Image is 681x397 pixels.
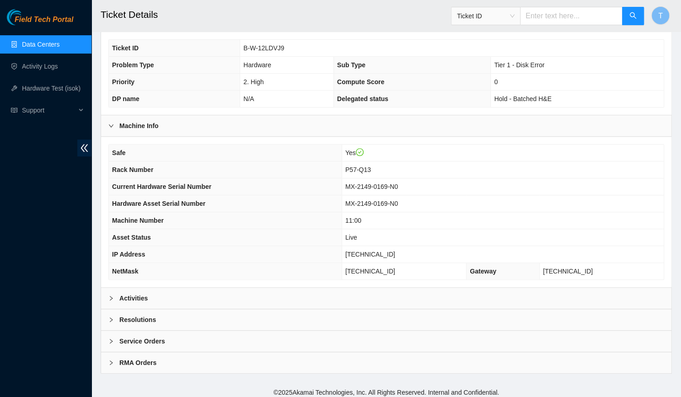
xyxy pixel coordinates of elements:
[77,139,91,156] span: double-left
[101,115,671,136] div: Machine Info
[15,16,73,24] span: Field Tech Portal
[345,166,371,173] span: P57-Q13
[119,315,156,325] b: Resolutions
[520,7,622,25] input: Enter text here...
[345,200,398,207] span: MX-2149-0169-N0
[7,9,46,25] img: Akamai Technologies
[470,268,496,275] span: Gateway
[22,101,76,119] span: Support
[108,295,114,301] span: right
[108,360,114,365] span: right
[345,183,398,190] span: MX-2149-0169-N0
[345,234,357,241] span: Live
[337,78,384,86] span: Compute Score
[112,200,205,207] span: Hardware Asset Serial Number
[112,234,151,241] span: Asset Status
[22,41,59,48] a: Data Centers
[243,95,254,102] span: N/A
[658,10,663,21] span: T
[337,61,365,69] span: Sub Type
[112,61,154,69] span: Problem Type
[119,121,159,131] b: Machine Info
[494,78,498,86] span: 0
[7,16,73,28] a: Akamai TechnologiesField Tech Portal
[11,107,17,113] span: read
[119,358,156,368] b: RMA Orders
[337,95,388,102] span: Delegated status
[112,268,139,275] span: NetMask
[345,217,361,224] span: 11:00
[22,85,80,92] a: Hardware Test (isok)
[543,268,593,275] span: [TECHNICAL_ID]
[112,78,134,86] span: Priority
[119,336,165,346] b: Service Orders
[457,9,515,23] span: Ticket ID
[494,95,551,102] span: Hold - Batched H&E
[651,6,670,25] button: T
[494,61,544,69] span: Tier 1 - Disk Error
[119,293,148,303] b: Activities
[112,183,211,190] span: Current Hardware Serial Number
[243,78,263,86] span: 2. High
[345,251,395,258] span: [TECHNICAL_ID]
[356,148,364,156] span: check-circle
[101,352,671,373] div: RMA Orders
[345,149,364,156] span: Yes
[112,166,153,173] span: Rack Number
[112,44,139,52] span: Ticket ID
[345,268,395,275] span: [TECHNICAL_ID]
[243,61,271,69] span: Hardware
[243,44,284,52] span: B-W-12LDVJ9
[108,317,114,322] span: right
[22,63,58,70] a: Activity Logs
[101,309,671,330] div: Resolutions
[622,7,644,25] button: search
[629,12,637,21] span: search
[112,95,139,102] span: DP name
[101,288,671,309] div: Activities
[108,123,114,129] span: right
[112,217,164,224] span: Machine Number
[101,331,671,352] div: Service Orders
[112,149,126,156] span: Safe
[108,338,114,344] span: right
[112,251,145,258] span: IP Address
